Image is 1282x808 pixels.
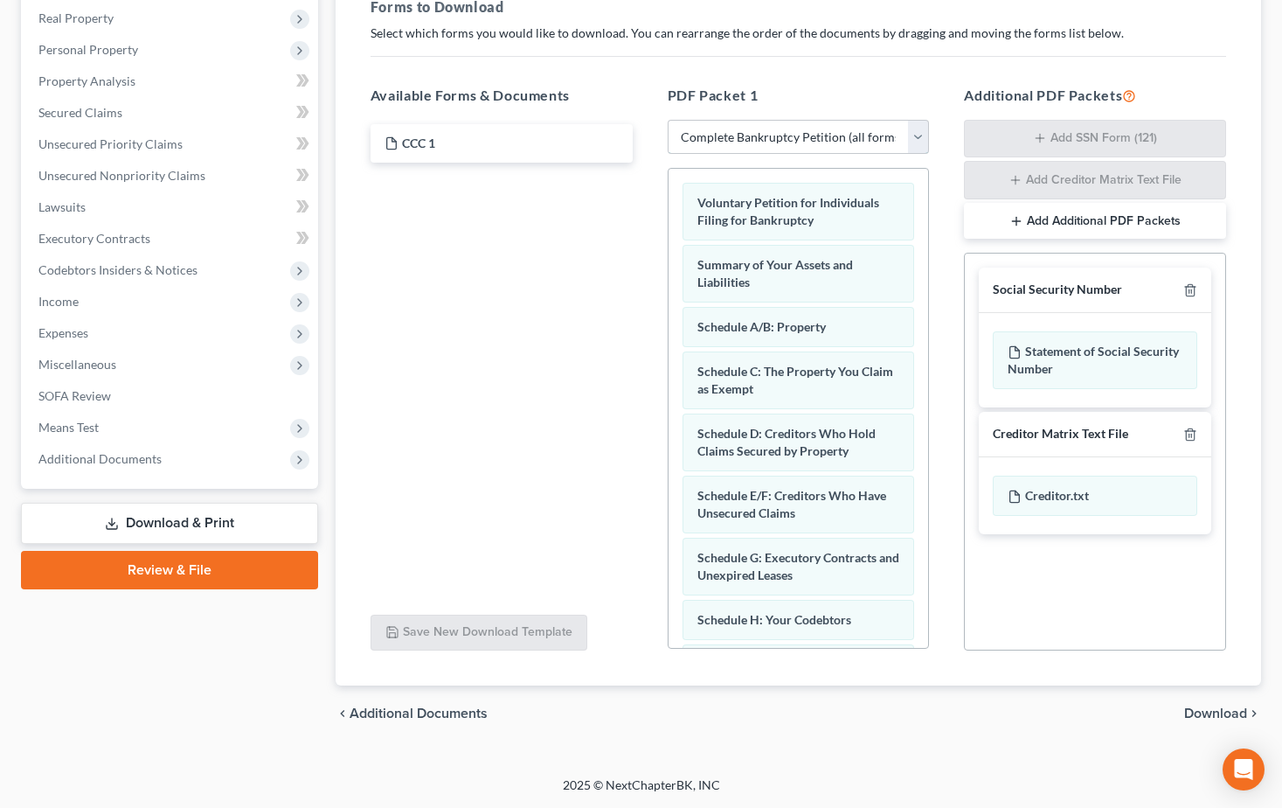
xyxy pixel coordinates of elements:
span: Download [1184,707,1247,721]
button: Add Creditor Matrix Text File [964,161,1226,199]
span: Property Analysis [38,73,135,88]
a: Property Analysis [24,66,318,97]
a: Executory Contracts [24,223,318,254]
span: Real Property [38,10,114,25]
span: Schedule D: Creditors Who Hold Claims Secured by Property [697,426,876,458]
span: Schedule C: The Property You Claim as Exempt [697,364,893,396]
span: Summary of Your Assets and Liabilities [697,257,853,289]
div: Statement of Social Security Number [993,331,1197,389]
span: Income [38,294,79,309]
span: Secured Claims [38,105,122,120]
span: CCC 1 [402,136,435,150]
div: Open Intercom Messenger [1223,749,1265,791]
span: SOFA Review [38,388,111,403]
span: Schedule H: Your Codebtors [697,612,851,627]
span: Schedule A/B: Property [697,319,826,334]
span: Codebtors Insiders & Notices [38,262,197,277]
span: Means Test [38,420,99,435]
h5: PDF Packet 1 [668,85,930,106]
h5: Additional PDF Packets [964,85,1226,106]
a: Lawsuits [24,192,318,223]
span: Personal Property [38,42,138,57]
span: Schedule E/F: Creditors Who Have Unsecured Claims [697,488,886,520]
span: Executory Contracts [38,231,150,246]
span: Voluntary Petition for Individuals Filing for Bankruptcy [697,195,879,227]
button: Add Additional PDF Packets [964,203,1226,240]
span: Expenses [38,325,88,340]
span: Miscellaneous [38,357,116,372]
i: chevron_left [336,707,350,721]
span: Unsecured Priority Claims [38,136,183,151]
a: Download & Print [21,503,318,544]
div: Creditor.txt [993,476,1197,516]
a: Secured Claims [24,97,318,129]
a: Unsecured Nonpriority Claims [24,160,318,192]
a: Unsecured Priority Claims [24,129,318,160]
div: Social Security Number [993,282,1122,298]
button: Download chevron_right [1184,707,1261,721]
div: 2025 © NextChapterBK, INC [143,777,1140,808]
span: Additional Documents [38,451,162,466]
h5: Available Forms & Documents [371,85,633,106]
button: Add SSN Form (121) [964,120,1226,158]
div: Creditor Matrix Text File [993,426,1128,442]
a: SOFA Review [24,380,318,412]
span: Schedule G: Executory Contracts and Unexpired Leases [697,550,899,582]
a: chevron_left Additional Documents [336,707,488,721]
span: Lawsuits [38,199,86,214]
a: Review & File [21,551,318,589]
p: Select which forms you would like to download. You can rearrange the order of the documents by dr... [371,24,1226,42]
span: Unsecured Nonpriority Claims [38,168,205,183]
span: Additional Documents [350,707,488,721]
i: chevron_right [1247,707,1261,721]
button: Save New Download Template [371,615,587,651]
